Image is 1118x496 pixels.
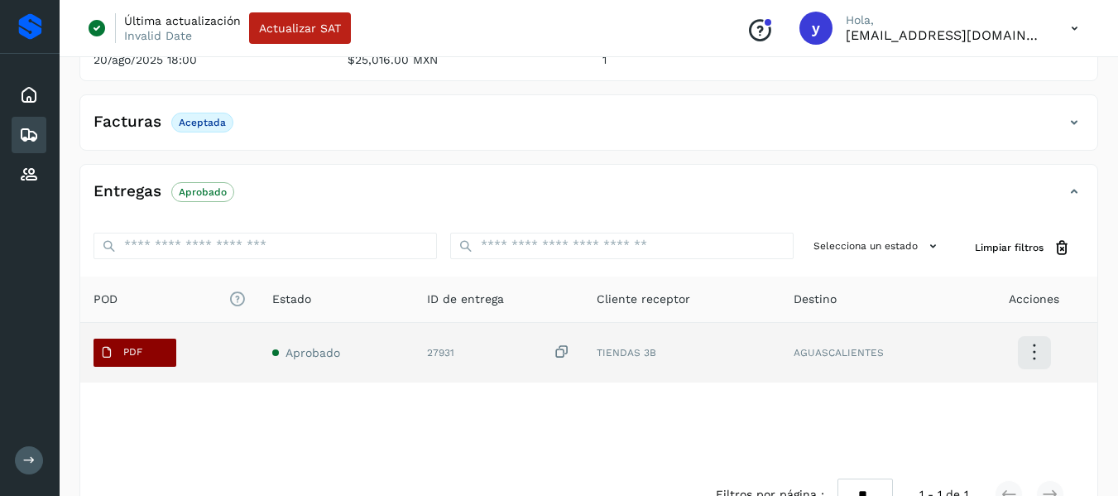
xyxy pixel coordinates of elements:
[1009,291,1059,308] span: Acciones
[179,117,226,128] p: Aceptada
[807,233,948,260] button: Selecciona un estado
[427,291,504,308] span: ID de entrega
[285,346,340,359] span: Aprobado
[597,291,690,308] span: Cliente receptor
[846,27,1044,43] p: yortega@niagarawater.com
[94,291,246,308] span: POD
[602,53,830,67] p: 1
[123,346,142,358] p: PDF
[124,28,192,43] p: Invalid Date
[94,339,176,367] button: PDF
[12,157,46,193] div: Proveedores
[846,13,1044,27] p: Hola,
[975,240,1044,255] span: Limpiar filtros
[427,344,570,361] div: 27931
[12,117,46,153] div: Embarques
[962,233,1084,263] button: Limpiar filtros
[259,22,341,34] span: Actualizar SAT
[94,182,161,201] h4: Entregas
[80,178,1097,219] div: EntregasAprobado
[80,108,1097,150] div: FacturasAceptada
[780,323,972,383] td: AGUASCALIENTES
[272,291,311,308] span: Estado
[179,186,227,198] p: Aprobado
[249,12,351,44] button: Actualizar SAT
[348,53,575,67] p: $25,016.00 MXN
[124,13,241,28] p: Última actualización
[94,53,321,67] p: 20/ago/2025 18:00
[12,77,46,113] div: Inicio
[583,323,780,383] td: TIENDAS 3B
[794,291,837,308] span: Destino
[94,113,161,132] h4: Facturas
